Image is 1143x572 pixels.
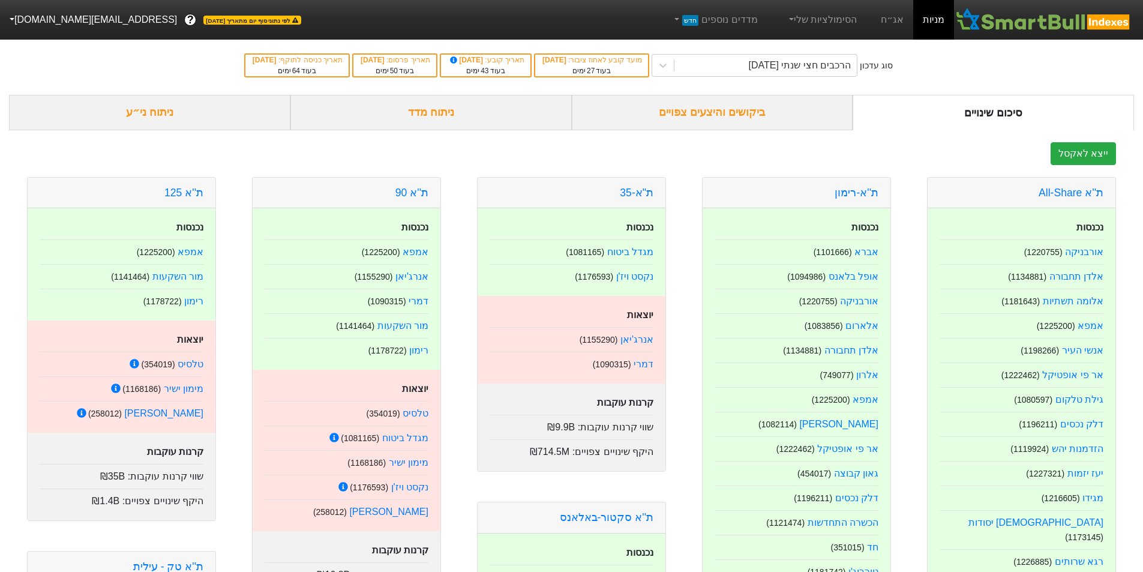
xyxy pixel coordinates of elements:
small: ( 1225200 ) [362,247,400,257]
strong: קרנות עוקבות [372,545,428,555]
a: אר פי אופטיקל [817,444,878,454]
small: ( 1141464 ) [111,272,149,281]
a: ת''א 90 [395,187,428,199]
small: ( 1094986 ) [787,272,826,281]
div: סוג עדכון [860,59,893,72]
a: אנרג'יאן [620,334,653,345]
a: רימון [409,345,428,355]
strong: נכנסות [401,222,428,232]
strong: נכנסות [626,547,653,558]
small: ( 1141464 ) [336,321,374,331]
small: ( 1173145 ) [1065,532,1103,542]
a: רגא שרותים [1055,556,1103,567]
a: הכשרה התחדשות [808,517,878,528]
small: ( 1225200 ) [1037,321,1075,331]
span: [DATE] [448,56,485,64]
small: ( 1080597 ) [1014,395,1052,405]
a: דמרי [634,359,653,369]
button: ייצא לאקסל [1051,142,1116,165]
a: טלסיס [403,408,428,418]
span: 43 [481,67,488,75]
div: תאריך כניסה לתוקף : [251,55,343,65]
a: אלומה תשתיות [1043,296,1103,306]
a: מגדל ביטוח [607,247,653,257]
div: שווי קרנות עוקבות : [40,464,203,484]
a: ת''א סקטור-באלאנס [560,511,653,523]
small: ( 1226885 ) [1013,557,1052,567]
a: [PERSON_NAME] [349,507,428,517]
div: הרכבים חצי שנתי [DATE] [749,58,851,73]
div: בעוד ימים [541,65,642,76]
small: ( 1178722 ) [143,297,182,306]
span: ₪714.5M [530,447,569,457]
a: [PERSON_NAME] [124,408,203,418]
a: גילת טלקום [1055,394,1103,405]
a: הסימולציות שלי [782,8,862,32]
small: ( 1178722 ) [368,346,407,355]
a: אלרון [856,370,878,380]
a: ת''א-רימון [835,187,878,199]
strong: נכנסות [176,222,203,232]
div: היקף שינויים צפויים : [40,489,203,508]
small: ( 1196211 ) [794,493,832,503]
div: תאריך קובע : [447,55,524,65]
small: ( 1216605 ) [1042,493,1080,503]
a: דלק נכסים [1060,419,1103,429]
a: אורבניקה [1065,247,1103,257]
small: ( 1220755 ) [799,297,838,306]
a: אורבניקה [840,296,878,306]
div: היקף שינויים צפויים : [490,439,653,459]
small: ( 1176593 ) [350,483,388,492]
a: נקסט ויז'ן [616,271,654,281]
a: אמפא [178,247,203,257]
a: מימון ישיר [164,384,203,394]
a: אמפא [853,394,878,405]
strong: קרנות עוקבות [147,447,203,457]
a: מימון ישיר [389,457,428,468]
a: אמפא [403,247,428,257]
a: חד [867,542,878,552]
span: ₪35B [100,471,125,481]
strong: יוצאות [402,384,428,394]
a: יעז יזמות [1067,468,1103,478]
strong: קרנות עוקבות [597,397,653,408]
a: דלק נכסים [835,493,878,503]
small: ( 351015 ) [830,543,864,552]
a: [DEMOGRAPHIC_DATA] יסודות [968,517,1103,528]
small: ( 1134881 ) [1008,272,1046,281]
div: מועד קובע לאחוז ציבור : [541,55,642,65]
span: 50 [390,67,398,75]
div: תאריך פרסום : [359,55,430,65]
a: גאון קבוצה [834,468,878,478]
a: ת"א-35 [620,187,653,199]
span: ₪1.4B [92,496,119,506]
small: ( 1222462 ) [1001,370,1040,380]
small: ( 1196211 ) [1019,420,1057,429]
small: ( 749077 ) [820,370,853,380]
small: ( 1121474 ) [766,518,805,528]
small: ( 1181643 ) [1001,297,1040,306]
span: ? [187,12,194,28]
div: בעוד ימים [251,65,343,76]
small: ( 1090315 ) [593,360,631,369]
small: ( 454017 ) [797,469,831,478]
a: רימון [184,296,203,306]
a: מגדל ביטוח [382,433,428,443]
small: ( 1225200 ) [812,395,850,405]
a: אנרג'יאן [395,271,428,281]
small: ( 1198266 ) [1021,346,1059,355]
a: אלדן תחבורה [824,345,878,355]
strong: נכנסות [626,222,653,232]
small: ( 1155290 ) [580,335,618,345]
a: מור השקעות [152,271,203,281]
small: ( 1168186 ) [347,458,386,468]
span: 27 [587,67,595,75]
small: ( 1168186 ) [122,384,161,394]
a: [PERSON_NAME] [799,419,878,429]
a: אופל בלאנס [829,271,878,281]
a: טלסיס [178,359,203,369]
span: חדש [682,15,698,26]
span: [DATE] [361,56,386,64]
small: ( 1227321 ) [1026,469,1064,478]
small: ( 1176593 ) [575,272,613,281]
